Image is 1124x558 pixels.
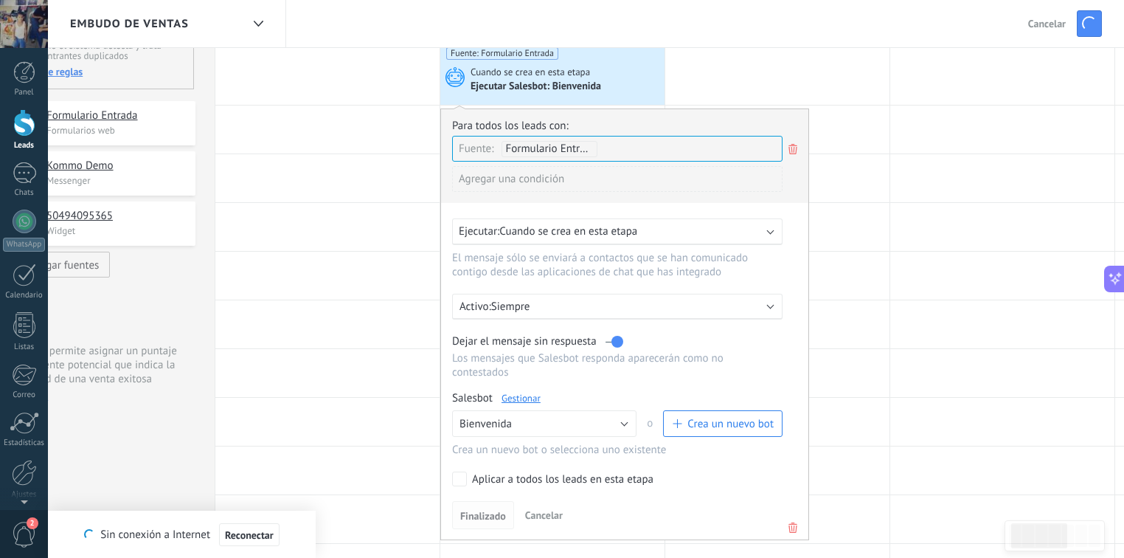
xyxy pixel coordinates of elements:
[452,119,797,133] div: Para todos los leads con:
[3,188,46,198] div: Chats
[471,80,603,94] div: Ejecutar Salesbot: Bienvenida
[471,66,592,79] span: Cuando se crea en esta etapa
[11,65,181,78] div: Configure reglas
[3,342,46,352] div: Listas
[452,334,597,348] span: Dejar el mensaje sin respuesta
[3,141,46,151] div: Leads
[636,410,663,437] span: o
[499,224,637,238] span: Cuando se crea en esta etapa
[11,41,181,61] p: Elige cómo el sistema detecta y trata a leads entrantes duplicados
[46,174,187,187] p: Messenger
[452,251,768,279] p: El mensaje sólo se enviará a contactos que se han comunicado contigo desde las aplicaciones de ch...
[46,209,184,224] h4: 50494095365
[452,410,636,437] button: Bienvenida
[1028,17,1066,30] span: Cancelar
[525,509,563,522] span: Cancelar
[663,410,783,437] button: Crea un nuevo bot
[46,224,187,237] p: Widget
[219,523,280,547] button: Reconectar
[1022,13,1072,35] button: Cancelar
[46,108,184,123] h4: Formulario Entrada
[27,517,38,529] span: 2
[459,417,512,431] span: Bienvenida
[491,300,749,314] p: Siempre
[459,300,491,314] span: Activo:
[46,124,187,137] p: Formularios web
[452,501,514,529] button: Finalizado
[519,504,569,526] button: Cancelar
[3,438,46,448] div: Estadísticas
[687,417,774,431] span: Crea un nuevo bot
[3,88,46,97] div: Panel
[452,166,783,192] div: Agregar una condición
[472,472,653,487] div: Aplicar a todos los leads en esta etapa
[452,443,783,457] div: Crea un nuevo bot o selecciona uno existente
[70,17,189,31] span: Embudo de ventas
[24,258,99,271] div: Agregar fuentes
[452,391,783,405] div: Salesbot
[3,238,45,252] div: WhatsApp
[460,511,506,521] span: Finalizado
[84,523,279,547] div: Sin conexión a Internet
[3,291,46,300] div: Calendario
[502,141,597,157] div: Formulario Entrada
[446,47,558,60] span: Fuente: Formulario Entrada
[225,530,274,540] span: Reconectar
[246,10,271,38] div: Embudo de ventas
[46,159,184,173] h4: Kommo Demo
[459,142,494,156] span: Fuente:
[502,392,541,404] a: Gestionar
[3,390,46,400] div: Correo
[452,351,783,379] p: Los mensajes que Salesbot responda aparecerán como no contestados
[459,224,499,238] span: Ejecutar:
